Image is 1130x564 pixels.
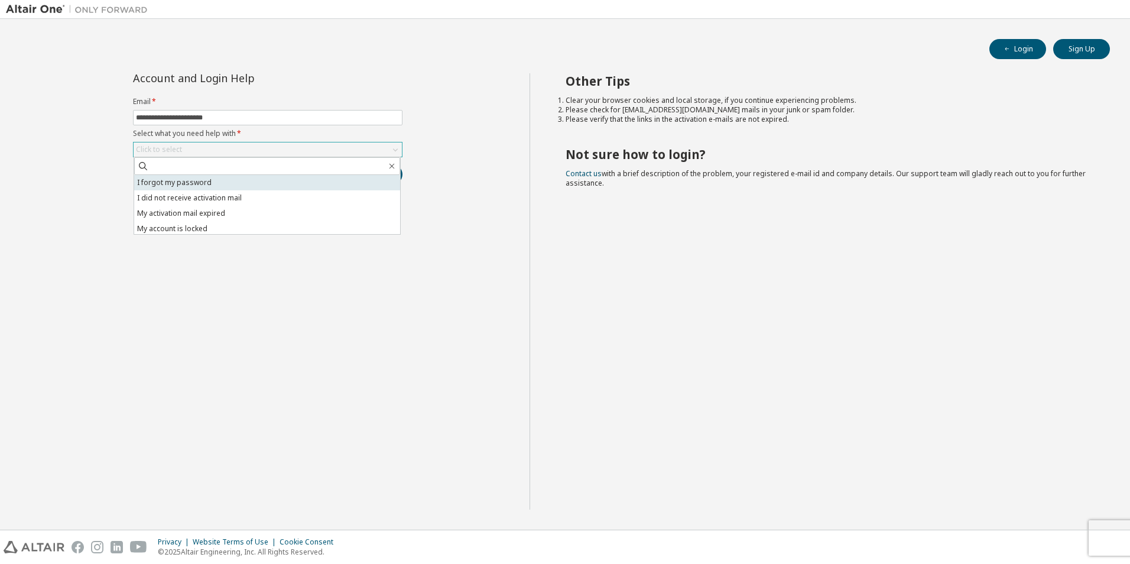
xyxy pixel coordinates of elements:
[4,541,64,553] img: altair_logo.svg
[111,541,123,553] img: linkedin.svg
[91,541,103,553] img: instagram.svg
[6,4,154,15] img: Altair One
[566,168,1086,188] span: with a brief description of the problem, your registered e-mail id and company details. Our suppo...
[134,175,400,190] li: I forgot my password
[133,129,402,138] label: Select what you need help with
[989,39,1046,59] button: Login
[134,142,402,157] div: Click to select
[136,145,182,154] div: Click to select
[566,147,1089,162] h2: Not sure how to login?
[133,97,402,106] label: Email
[72,541,84,553] img: facebook.svg
[130,541,147,553] img: youtube.svg
[158,537,193,547] div: Privacy
[158,547,340,557] p: © 2025 Altair Engineering, Inc. All Rights Reserved.
[566,115,1089,124] li: Please verify that the links in the activation e-mails are not expired.
[133,73,349,83] div: Account and Login Help
[280,537,340,547] div: Cookie Consent
[566,168,602,179] a: Contact us
[193,537,280,547] div: Website Terms of Use
[566,105,1089,115] li: Please check for [EMAIL_ADDRESS][DOMAIN_NAME] mails in your junk or spam folder.
[566,96,1089,105] li: Clear your browser cookies and local storage, if you continue experiencing problems.
[1053,39,1110,59] button: Sign Up
[566,73,1089,89] h2: Other Tips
